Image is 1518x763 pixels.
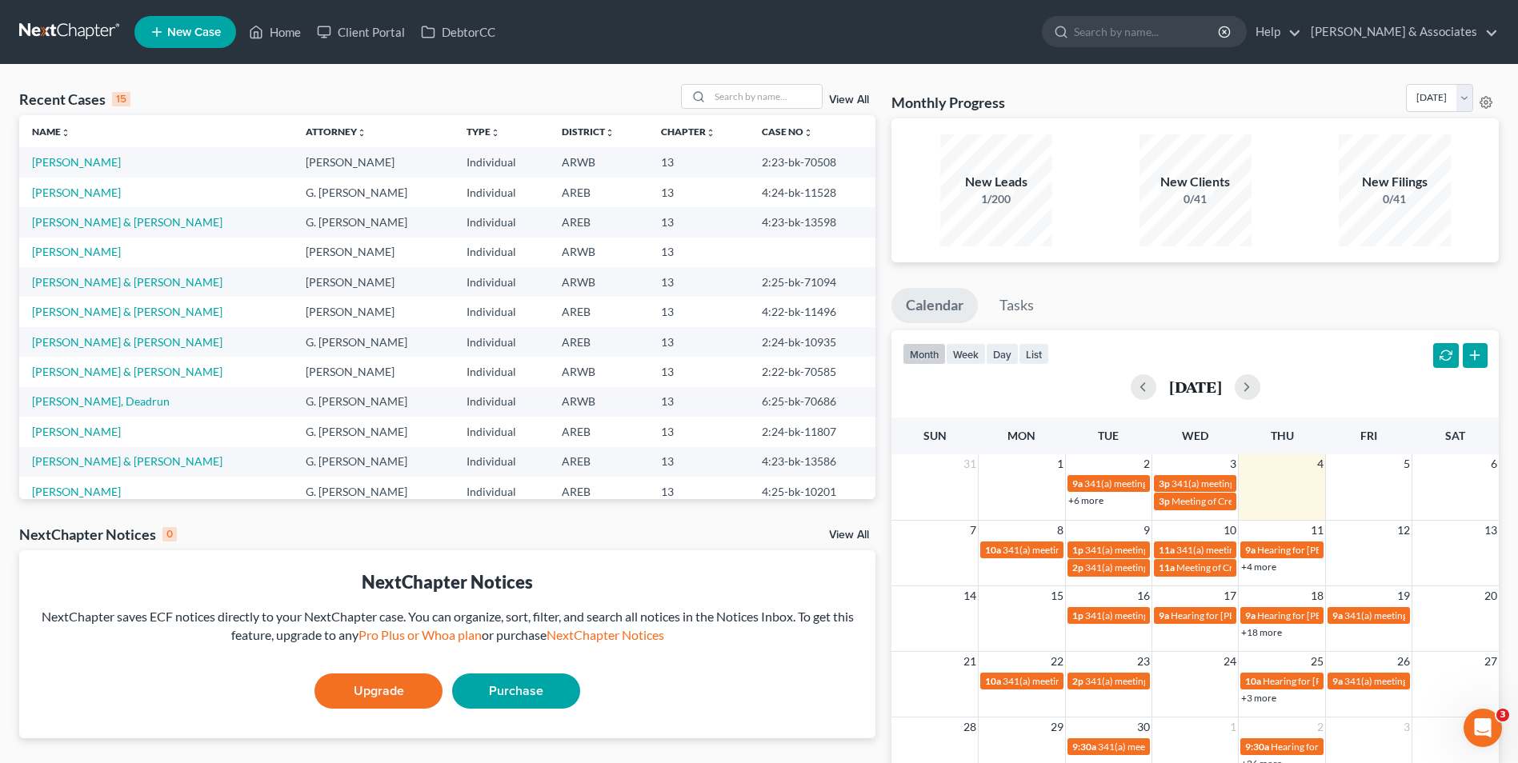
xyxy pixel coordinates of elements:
span: 29 [1049,717,1065,737]
td: 13 [648,327,750,357]
span: Tue [1098,429,1119,442]
td: ARWB [549,238,648,267]
i: unfold_more [706,128,715,138]
td: 13 [648,178,750,207]
td: [PERSON_NAME] [293,297,454,326]
a: [PERSON_NAME] [32,485,121,498]
span: 341(a) meeting for [PERSON_NAME] [1085,609,1240,621]
td: 2:24-bk-11807 [749,417,875,446]
span: New Case [167,26,221,38]
td: 6:25-bk-70686 [749,387,875,417]
td: Individual [454,207,549,237]
span: 341(a) meeting for [PERSON_NAME] and [PERSON_NAME] [1176,544,1425,556]
span: 3p [1159,495,1170,507]
span: Mon [1007,429,1035,442]
td: G. [PERSON_NAME] [293,207,454,237]
td: G. [PERSON_NAME] [293,327,454,357]
h3: Monthly Progress [891,93,1005,112]
td: 13 [648,207,750,237]
button: list [1019,343,1049,365]
a: [PERSON_NAME] [32,186,121,199]
a: [PERSON_NAME] & [PERSON_NAME] [32,275,222,289]
span: 10a [1245,675,1261,687]
a: +6 more [1068,494,1103,506]
span: 11a [1159,544,1175,556]
td: AREB [549,178,648,207]
span: 9:30a [1245,741,1269,753]
span: 26 [1396,652,1412,671]
span: 1 [1055,454,1065,473]
span: 341(a) meeting for [PERSON_NAME] [1085,561,1240,573]
span: 10a [985,544,1001,556]
td: 4:23-bk-13586 [749,447,875,477]
span: 25 [1309,652,1325,671]
a: [PERSON_NAME] & Associates [1303,18,1498,46]
a: Tasks [985,288,1048,323]
a: Home [241,18,309,46]
td: 13 [648,417,750,446]
span: Sat [1445,429,1465,442]
div: New Leads [940,173,1052,191]
a: Client Portal [309,18,413,46]
span: 341(a) meeting for [PERSON_NAME] and [PERSON_NAME] [1085,544,1334,556]
a: Chapterunfold_more [661,126,715,138]
td: G. [PERSON_NAME] [293,447,454,477]
td: ARWB [549,147,648,177]
span: 341(a) meeting for [PERSON_NAME] Provence [1003,675,1199,687]
a: NextChapter Notices [547,627,664,642]
a: Purchase [452,673,580,709]
span: 19 [1396,586,1412,605]
a: [PERSON_NAME] [32,425,121,438]
span: Meeting of Creditors for [PERSON_NAME] and [PERSON_NAME] [1176,561,1448,573]
span: 11 [1309,521,1325,540]
td: Individual [454,417,549,446]
span: Hearing for [PERSON_NAME] [1257,544,1382,556]
span: Meeting of Creditors for [PERSON_NAME] and [PERSON_NAME] [1172,495,1444,507]
td: 2:25-bk-71094 [749,267,875,297]
td: ARWB [549,267,648,297]
span: 9a [1159,609,1169,621]
a: [PERSON_NAME] & [PERSON_NAME] [32,335,222,349]
td: Individual [454,178,549,207]
span: 9a [1332,675,1343,687]
span: 9a [1332,609,1343,621]
span: Thu [1271,429,1294,442]
td: 4:23-bk-13598 [749,207,875,237]
span: 21 [962,652,978,671]
button: month [903,343,946,365]
span: Hearing for [PERSON_NAME] [1263,675,1388,687]
span: 341(a) meeting for [PERSON_NAME] and [PERSON_NAME] [1085,675,1334,687]
td: AREB [549,207,648,237]
span: 341(a) meeting for [PERSON_NAME] [1344,675,1499,687]
a: [PERSON_NAME] & [PERSON_NAME] [32,365,222,378]
a: +4 more [1241,561,1276,573]
td: 13 [648,267,750,297]
div: NextChapter Notices [19,525,177,544]
a: Nameunfold_more [32,126,70,138]
span: 3p [1159,477,1170,489]
span: 3 [1402,717,1412,737]
a: [PERSON_NAME] & [PERSON_NAME] [32,305,222,318]
span: 11a [1159,561,1175,573]
td: 13 [648,357,750,386]
div: NextChapter Notices [32,569,863,594]
div: NextChapter saves ECF notices directly to your NextChapter case. You can organize, sort, filter, ... [32,608,863,645]
span: 16 [1135,586,1152,605]
span: 18 [1309,586,1325,605]
a: Calendar [891,288,978,323]
td: [PERSON_NAME] [293,357,454,386]
td: Individual [454,447,549,477]
span: Sun [923,429,947,442]
a: [PERSON_NAME] & [PERSON_NAME] [32,454,222,468]
div: Recent Cases [19,90,130,109]
span: 2 [1316,717,1325,737]
i: unfold_more [357,128,366,138]
span: 1 [1228,717,1238,737]
a: [PERSON_NAME] & [PERSON_NAME] [32,215,222,229]
a: [PERSON_NAME] [32,155,121,169]
a: DebtorCC [413,18,503,46]
td: Individual [454,297,549,326]
span: 2p [1072,561,1083,573]
td: Individual [454,327,549,357]
span: 3 [1228,454,1238,473]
